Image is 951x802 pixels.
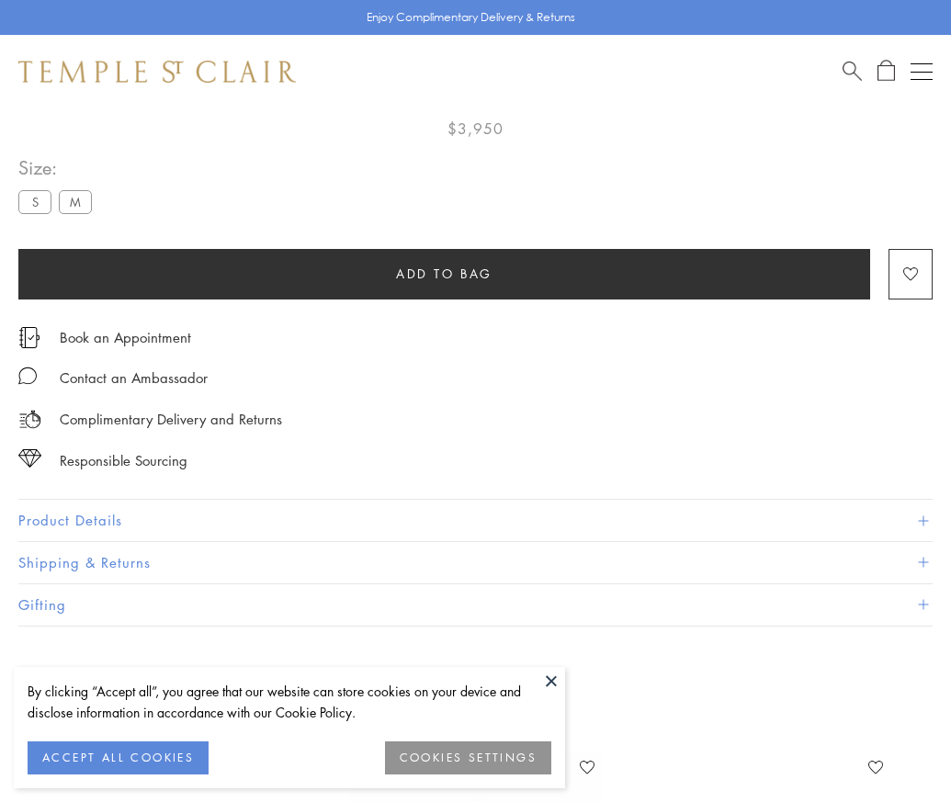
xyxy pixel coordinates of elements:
button: Shipping & Returns [18,542,933,583]
button: Add to bag [18,249,870,299]
div: Contact an Ambassador [60,367,208,390]
img: icon_delivery.svg [18,408,41,431]
span: Add to bag [396,264,492,284]
span: $3,950 [447,117,504,141]
p: Enjoy Complimentary Delivery & Returns [367,8,575,27]
label: S [18,190,51,213]
img: MessageIcon-01_2.svg [18,367,37,385]
button: COOKIES SETTINGS [385,741,551,774]
img: icon_sourcing.svg [18,449,41,468]
div: By clicking “Accept all”, you agree that our website can store cookies on your device and disclos... [28,681,551,723]
a: Book an Appointment [60,327,191,347]
a: Open Shopping Bag [877,60,895,83]
button: Product Details [18,500,933,541]
span: Size: [18,152,99,183]
img: icon_appointment.svg [18,327,40,348]
button: Open navigation [911,61,933,83]
div: Responsible Sourcing [60,449,187,472]
a: Search [843,60,862,83]
label: M [59,190,92,213]
p: Complimentary Delivery and Returns [60,408,282,431]
img: Temple St. Clair [18,61,296,83]
button: ACCEPT ALL COOKIES [28,741,209,774]
button: Gifting [18,584,933,626]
